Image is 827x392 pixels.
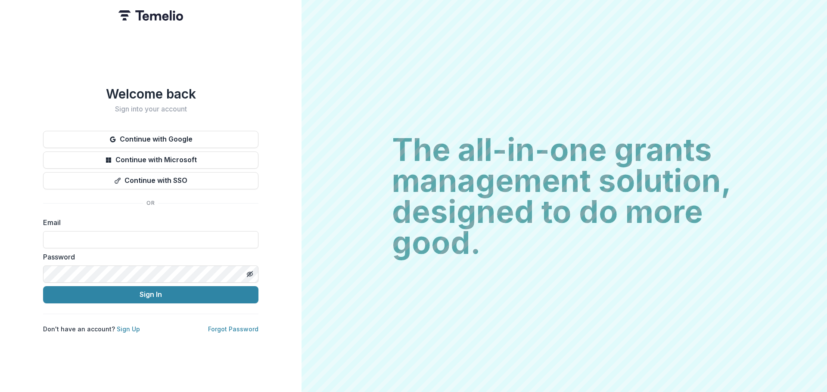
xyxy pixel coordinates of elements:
button: Toggle password visibility [243,267,257,281]
label: Email [43,217,253,228]
img: Temelio [118,10,183,21]
button: Continue with Google [43,131,258,148]
button: Continue with SSO [43,172,258,189]
a: Forgot Password [208,325,258,333]
a: Sign Up [117,325,140,333]
label: Password [43,252,253,262]
button: Sign In [43,286,258,303]
p: Don't have an account? [43,324,140,333]
h1: Welcome back [43,86,258,102]
button: Continue with Microsoft [43,151,258,169]
h2: Sign into your account [43,105,258,113]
